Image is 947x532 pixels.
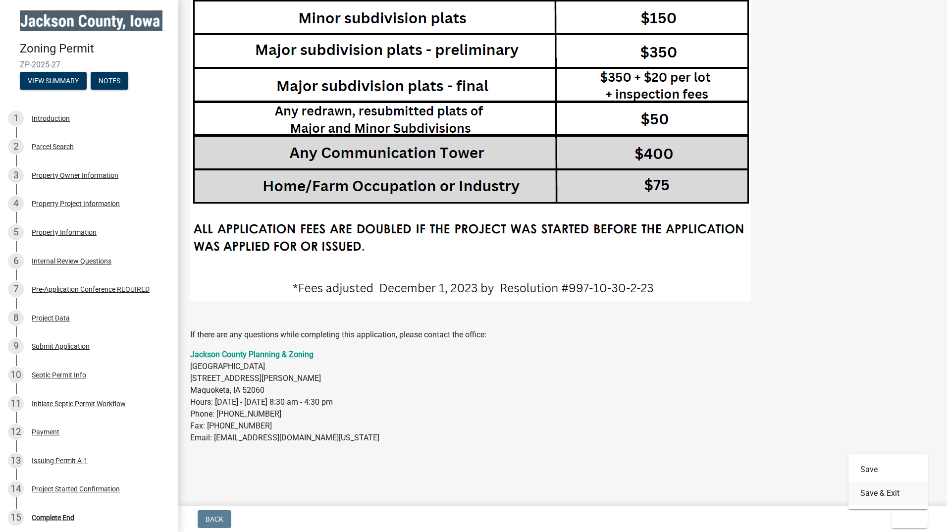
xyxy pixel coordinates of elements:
[32,115,70,122] div: Introduction
[8,196,24,212] div: 4
[20,72,87,90] button: View Summary
[32,428,59,435] div: Payment
[848,458,928,481] button: Save
[8,424,24,440] div: 12
[91,77,128,85] wm-modal-confirm: Notes
[206,515,223,523] span: Back
[20,10,162,31] img: Jackson County, Iowa
[8,453,24,469] div: 13
[32,200,120,207] div: Property Project Information
[32,485,120,492] div: Project Started Confirmation
[32,457,88,464] div: Issuing Permit A-1
[8,481,24,497] div: 14
[8,338,24,354] div: 9
[190,349,935,444] p: [GEOGRAPHIC_DATA] [STREET_ADDRESS][PERSON_NAME] Maquoketa, IA 52060 Hours: [DATE] - [DATE] 8:30 a...
[198,510,231,528] button: Back
[899,515,914,523] span: Exit
[8,367,24,383] div: 10
[32,400,126,407] div: Initiate Septic Permit Workflow
[8,167,24,183] div: 3
[32,258,111,265] div: Internal Review Questions
[32,372,86,378] div: Septic Permit Info
[91,72,128,90] button: Notes
[20,60,158,69] span: ZP-2025-27
[8,110,24,126] div: 1
[32,143,74,150] div: Parcel Search
[8,253,24,269] div: 6
[32,514,74,521] div: Complete End
[848,454,928,509] div: Exit
[892,510,928,528] button: Exit
[190,329,935,341] p: If there are any questions while completing this application, please contact the office:
[32,343,90,350] div: Submit Application
[8,310,24,326] div: 8
[8,139,24,155] div: 2
[20,42,170,56] h4: Zoning Permit
[20,77,87,85] wm-modal-confirm: Summary
[8,224,24,240] div: 5
[32,315,70,321] div: Project Data
[32,286,150,293] div: Pre-Application Conference REQUIRED
[32,172,118,179] div: Property Owner Information
[8,281,24,297] div: 7
[190,350,314,359] a: Jackson County Planning & Zoning
[8,396,24,412] div: 11
[8,510,24,526] div: 15
[848,481,928,505] button: Save & Exit
[32,229,97,236] div: Property Information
